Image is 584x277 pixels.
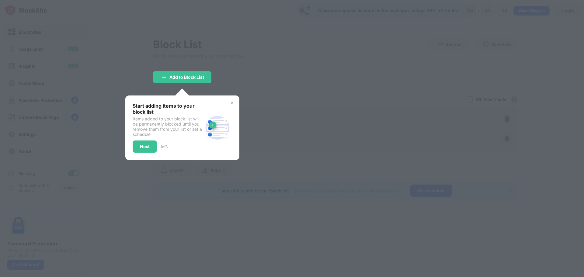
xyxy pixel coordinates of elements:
div: Items added to your block list will be permanently blocked until you remove them from your list o... [133,116,203,137]
div: 1 of 3 [161,144,168,149]
div: Next [140,144,150,149]
div: Add to Block List [169,75,204,80]
img: x-button.svg [230,100,235,105]
img: block-site.svg [203,113,232,142]
div: Start adding items to your block list [133,103,203,115]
